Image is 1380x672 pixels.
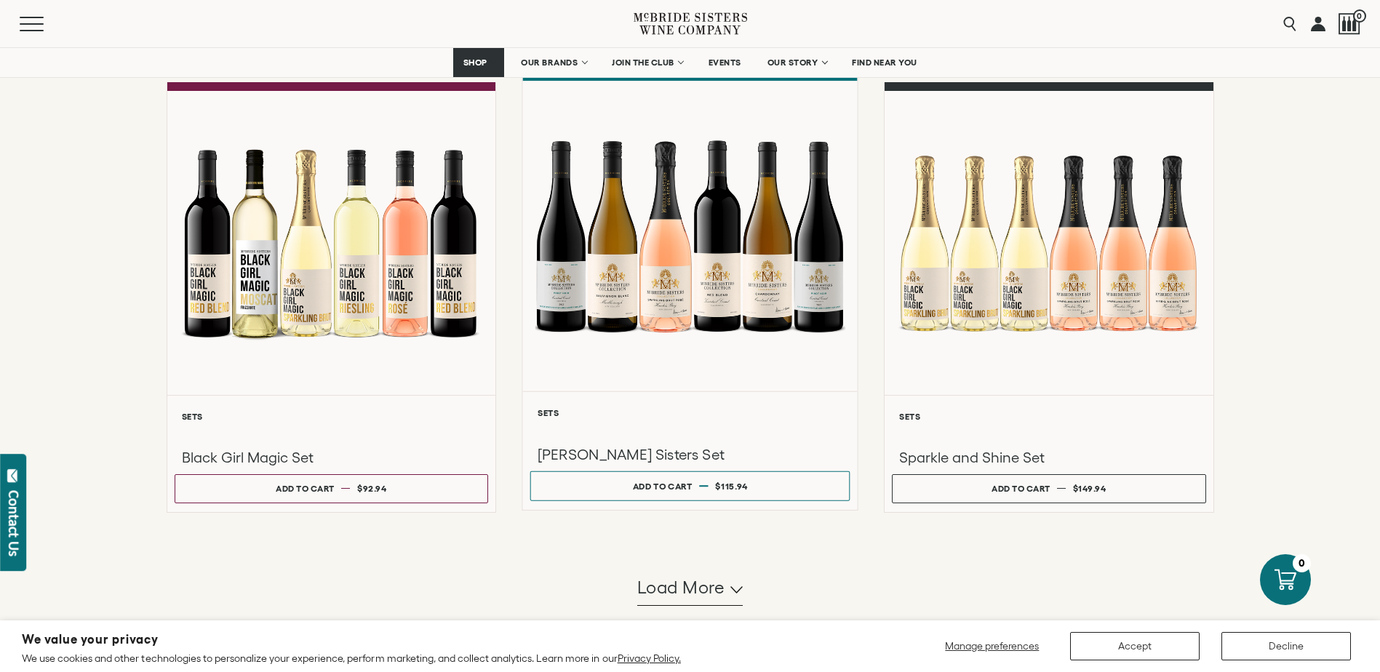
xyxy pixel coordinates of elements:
a: EVENTS [699,48,751,77]
button: Manage preferences [936,632,1048,660]
span: $92.94 [357,484,386,493]
h3: Black Girl Magic Set [182,448,481,467]
a: SHOP [453,48,504,77]
h2: We value your privacy [22,633,681,646]
a: Sparkling and Shine Sparkling Set Sets Sparkle and Shine Set Add to cart $149.94 [884,82,1213,512]
span: 0 [1353,9,1366,23]
div: Add to cart [992,478,1050,499]
div: Add to cart [276,478,335,499]
span: JOIN THE CLUB [612,57,674,68]
span: OUR STORY [767,57,818,68]
a: OUR BRANDS [511,48,595,77]
h3: Sparkle and Shine Set [899,448,1198,467]
a: FIND NEAR YOU [842,48,927,77]
span: EVENTS [709,57,741,68]
span: Load more [637,575,725,600]
h6: Sets [899,412,1198,421]
h6: Sets [182,412,481,421]
div: Add to cart [632,476,692,497]
span: Manage preferences [945,640,1039,652]
span: $149.94 [1073,484,1106,493]
span: FIND NEAR YOU [852,57,917,68]
a: OUR STORY [758,48,836,77]
button: Add to cart $115.94 [530,471,850,501]
p: We use cookies and other technologies to personalize your experience, perform marketing, and coll... [22,652,681,665]
h6: Sets [538,409,843,418]
a: Privacy Policy. [618,652,681,664]
button: Add to cart $149.94 [892,474,1205,503]
button: Accept [1070,632,1200,660]
span: OUR BRANDS [521,57,578,68]
a: Black Girl Magic Set Sets Black Girl Magic Set Add to cart $92.94 [167,82,496,512]
button: Mobile Menu Trigger [20,17,72,31]
button: Load more [637,571,743,606]
a: McBride Sisters Set Sets [PERSON_NAME] Sisters Set Add to cart $115.94 [522,72,858,511]
div: Contact Us [7,490,21,556]
span: SHOP [463,57,487,68]
button: Add to cart $92.94 [175,474,488,503]
h3: [PERSON_NAME] Sisters Set [538,445,843,465]
button: Decline [1221,632,1351,660]
div: 0 [1293,554,1311,572]
a: JOIN THE CLUB [602,48,692,77]
span: $115.94 [715,481,747,491]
